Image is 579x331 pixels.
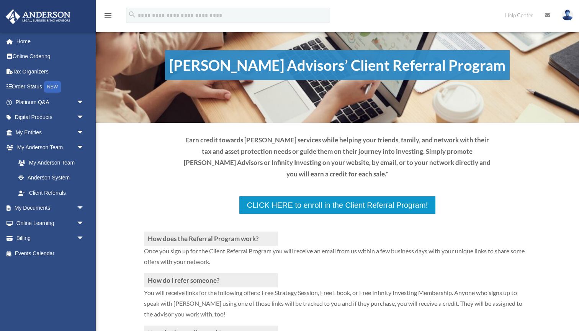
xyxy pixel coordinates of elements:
span: arrow_drop_down [77,110,92,126]
a: Online Learningarrow_drop_down [5,215,96,231]
i: menu [103,11,113,20]
a: My Entitiesarrow_drop_down [5,125,96,140]
a: menu [103,13,113,20]
a: Billingarrow_drop_down [5,231,96,246]
a: Client Referrals [11,185,92,201]
a: Tax Organizers [5,64,96,79]
a: My Anderson Team [11,155,96,170]
p: You will receive links for the following offers: Free Strategy Session, Free Ebook, or Free Infin... [144,287,531,326]
span: arrow_drop_down [77,215,92,231]
span: arrow_drop_down [77,140,92,156]
span: arrow_drop_down [77,125,92,140]
img: User Pic [562,10,573,21]
a: CLICK HERE to enroll in the Client Referral Program! [239,196,436,215]
span: arrow_drop_down [77,201,92,216]
span: arrow_drop_down [77,231,92,246]
p: Once you sign up for the Client Referral Program you will receive an email from us within a few b... [144,246,531,273]
h3: How does the Referral Program work? [144,232,278,246]
a: Order StatusNEW [5,79,96,95]
a: Platinum Q&Aarrow_drop_down [5,95,96,110]
span: arrow_drop_down [77,95,92,110]
h1: [PERSON_NAME] Advisors’ Client Referral Program [165,50,510,80]
a: Digital Productsarrow_drop_down [5,110,96,125]
a: Anderson System [11,170,96,186]
a: My Anderson Teamarrow_drop_down [5,140,96,155]
a: My Documentsarrow_drop_down [5,201,96,216]
a: Home [5,34,96,49]
a: Online Ordering [5,49,96,64]
p: Earn credit towards [PERSON_NAME] services while helping your friends, family, and network with t... [183,134,492,180]
div: NEW [44,81,61,93]
img: Anderson Advisors Platinum Portal [3,9,73,24]
a: Events Calendar [5,246,96,261]
h3: How do I refer someone? [144,273,278,287]
i: search [128,10,136,19]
